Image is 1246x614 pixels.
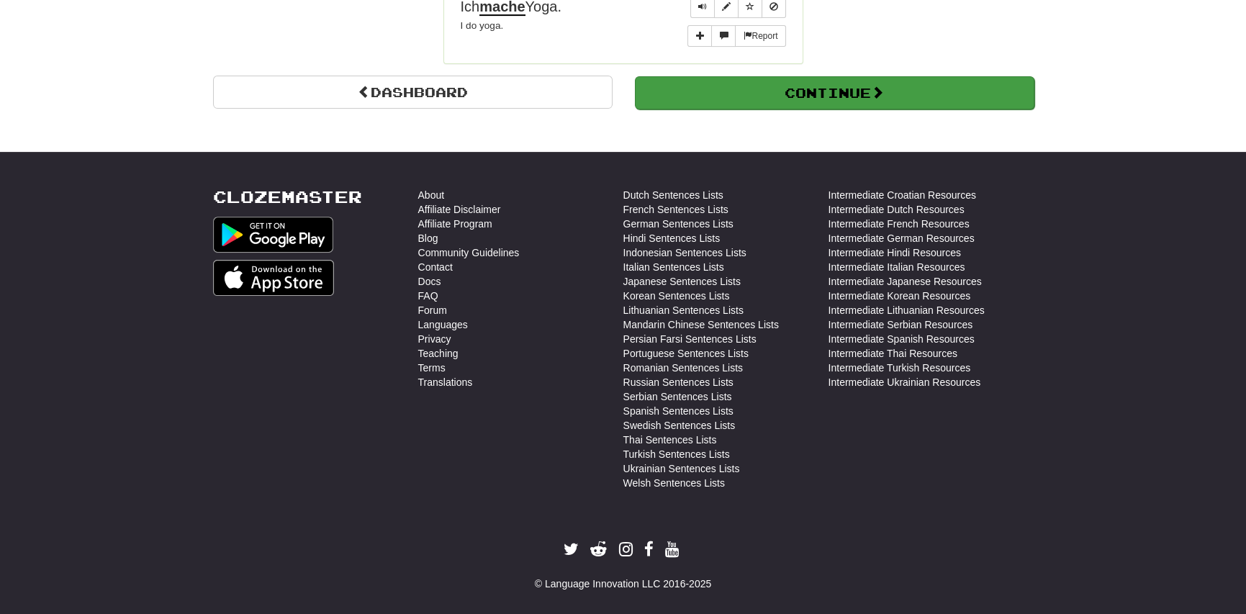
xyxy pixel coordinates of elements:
a: Intermediate Italian Resources [829,260,965,274]
a: Intermediate French Resources [829,217,970,231]
a: Mandarin Chinese Sentences Lists [623,317,779,332]
a: Dutch Sentences Lists [623,188,723,202]
img: Get it on Google Play [213,217,334,253]
a: Docs [418,274,441,289]
a: Serbian Sentences Lists [623,389,732,404]
a: Intermediate Croatian Resources [829,188,976,202]
a: Terms [418,361,446,375]
a: Russian Sentences Lists [623,375,733,389]
a: Welsh Sentences Lists [623,476,725,490]
a: Japanese Sentences Lists [623,274,741,289]
a: Intermediate Ukrainian Resources [829,375,981,389]
a: Portuguese Sentences Lists [623,346,749,361]
a: Teaching [418,346,459,361]
a: Intermediate Spanish Resources [829,332,975,346]
a: Privacy [418,332,451,346]
a: Intermediate Turkish Resources [829,361,971,375]
a: Community Guidelines [418,245,520,260]
a: Blog [418,231,438,245]
a: Hindi Sentences Lists [623,231,721,245]
button: Add sentence to collection [687,25,712,47]
a: Languages [418,317,468,332]
a: FAQ [418,289,438,303]
a: Swedish Sentences Lists [623,418,736,433]
a: Dashboard [213,76,613,109]
a: French Sentences Lists [623,202,728,217]
a: Lithuanian Sentences Lists [623,303,744,317]
small: I do yoga. [461,20,504,31]
a: Indonesian Sentences Lists [623,245,746,260]
a: Clozemaster [213,188,362,206]
button: Continue [635,76,1034,109]
a: Intermediate Thai Resources [829,346,958,361]
a: Intermediate Dutch Resources [829,202,965,217]
a: Persian Farsi Sentences Lists [623,332,757,346]
a: Intermediate Lithuanian Resources [829,303,985,317]
a: Affiliate Disclaimer [418,202,501,217]
a: Contact [418,260,453,274]
a: Intermediate Korean Resources [829,289,971,303]
img: Get it on App Store [213,260,335,296]
a: Ukrainian Sentences Lists [623,461,740,476]
a: Turkish Sentences Lists [623,447,730,461]
a: Intermediate Japanese Resources [829,274,982,289]
a: Intermediate Serbian Resources [829,317,973,332]
a: Translations [418,375,473,389]
a: Affiliate Program [418,217,492,231]
a: Romanian Sentences Lists [623,361,744,375]
a: German Sentences Lists [623,217,733,231]
a: Forum [418,303,447,317]
div: © Language Innovation LLC 2016-2025 [213,577,1034,591]
a: Thai Sentences Lists [623,433,717,447]
a: Intermediate Hindi Resources [829,245,961,260]
a: Italian Sentences Lists [623,260,724,274]
a: About [418,188,445,202]
a: Korean Sentences Lists [623,289,730,303]
button: Report [735,25,785,47]
div: More sentence controls [687,25,785,47]
a: Spanish Sentences Lists [623,404,733,418]
a: Intermediate German Resources [829,231,975,245]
